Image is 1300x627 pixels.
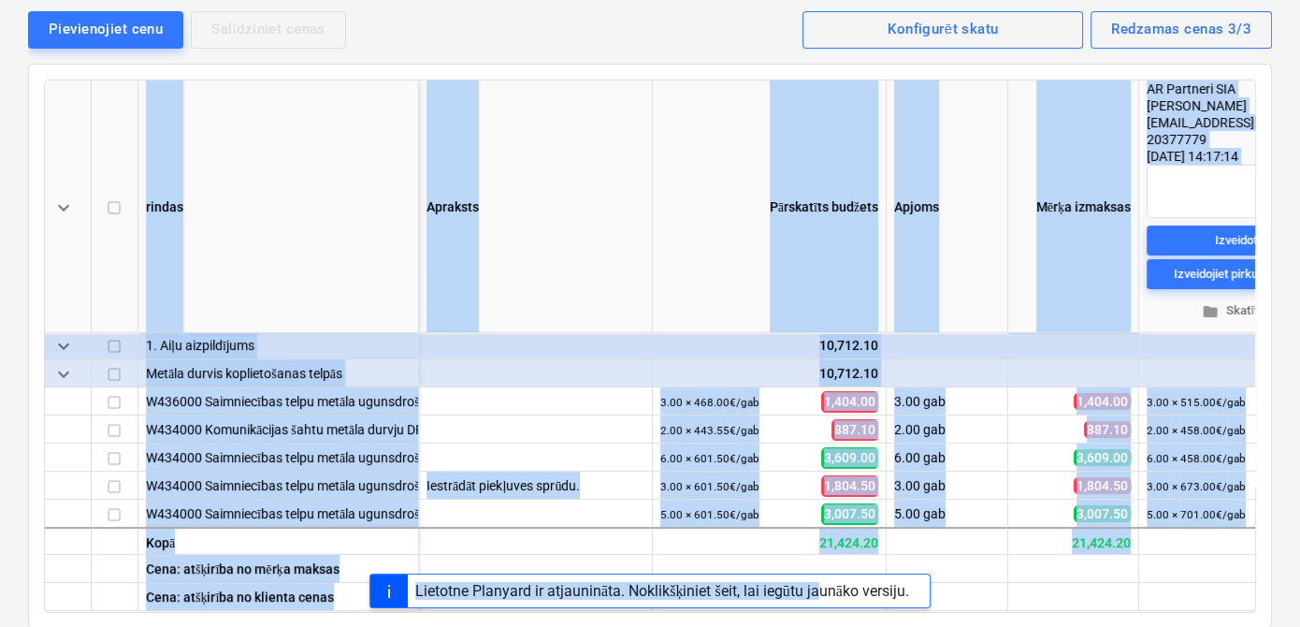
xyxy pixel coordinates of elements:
[660,452,759,465] small: 6.00 × 601.50€ / gab
[1074,449,1131,466] span: 3,609.00
[1008,80,1139,333] div: Mērķa izmaksas
[138,555,419,583] div: Cena: atšķirība no mērķa maksas
[821,503,878,524] span: 3,007.50
[1215,230,1296,252] div: Izveidot līgumu
[887,80,1008,333] div: Apjoms
[426,478,580,493] span: Iestrādāt piekļuves sprūdu.
[146,387,411,415] div: W436000 Saimniecības telpu metāla ugunsdrošu EI30 durvju DP-2 ar izmēriem 860*2100mm izgatavošana...
[138,527,419,555] div: Kopā
[1074,477,1131,494] span: 1,804.50
[660,396,759,409] small: 3.00 × 468.00€ / gab
[1111,17,1251,41] div: Redzamas cenas 3/3
[52,363,75,386] span: keyboard_arrow_down
[653,80,887,333] div: Pārskatīts budžets
[49,17,163,41] div: Pievienojiet cenu
[887,416,1008,444] div: 2.00 gab
[1091,11,1272,49] button: Redzamas cenas 3/3
[660,359,878,387] div: 10,712.10
[52,197,75,219] span: keyboard_arrow_down
[660,331,878,359] div: 10,712.10
[1147,424,1246,437] small: 2.00 × 458.00€ / gab
[146,444,411,471] div: W434000 Saimniecības telpu metāla ugunsdrošu EI30 durvju DP-12 ar izmēriem 960*2100mm izgatavošan...
[1074,505,1131,522] span: 3,007.50
[887,444,1008,472] div: 6.00 gab
[1147,452,1246,465] small: 6.00 × 458.00€ / gab
[28,11,183,49] button: Pievienojiet cenu
[415,582,909,600] div: Lietotne Planyard ir atjaunināta. Noklikšķiniet šeit, lai iegūtu jaunāko versiju.
[821,391,878,412] span: 1,404.00
[1074,393,1131,410] span: 1,404.00
[1147,508,1246,521] small: 5.00 × 701.00€ / gab
[821,447,878,468] span: 3,609.00
[146,500,411,527] div: W434000 Saimniecības telpu metāla ugunsdrošu EI30 durvju DP-17* ar izmēriem 990*2100mm izgatavoša...
[1084,421,1131,438] span: 887.10
[1202,302,1219,319] span: folder
[660,480,759,493] small: 3.00 × 601.50€ / gab
[1206,537,1300,627] iframe: Chat Widget
[660,424,759,437] small: 2.00 × 443.55€ / gab
[821,475,878,496] span: 1,804.50
[146,359,411,386] div: Metāla durvis koplietošanas telpās
[146,472,411,499] div: W434000 Saimniecības telpu metāla ugunsdrošu EI30 durvju DP-15* ar izmēriem 1060*2100mm izgatavoš...
[1147,480,1246,493] small: 3.00 × 673.00€ / gab
[887,500,1008,528] div: 5.00 gab
[1008,527,1139,555] div: 21,424.20
[887,472,1008,500] div: 3.00 gab
[831,419,878,440] span: 887.10
[1147,396,1246,409] small: 3.00 × 515.00€ / gab
[887,387,1008,416] div: 3.00 gab
[138,583,419,611] div: Cena: atšķirība no klienta cenas
[660,508,759,521] small: 5.00 × 601.50€ / gab
[802,11,1083,49] button: Konfigurēt skatu
[653,527,887,555] div: 21,424.20
[146,416,411,443] div: W434000 Komunikācijas šahtu metāla durvju DP-10 ar izmēriem 620*2100mm izgatavošana un montāža at...
[419,80,653,333] div: Apraksts
[146,331,411,358] div: 1. Aiļu aizpildījums
[138,80,419,333] div: rindas
[52,335,75,357] span: keyboard_arrow_down
[888,17,998,41] div: Konfigurēt skatu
